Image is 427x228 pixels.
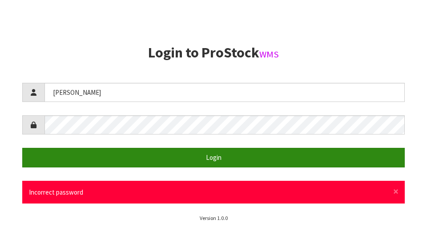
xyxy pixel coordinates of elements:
h2: Login to ProStock [22,45,405,61]
span: × [393,185,399,198]
input: Username [44,83,405,102]
span: Incorrect password [29,188,83,196]
small: WMS [259,49,279,60]
small: Version 1.0.0 [200,215,228,221]
button: Login [22,148,405,167]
